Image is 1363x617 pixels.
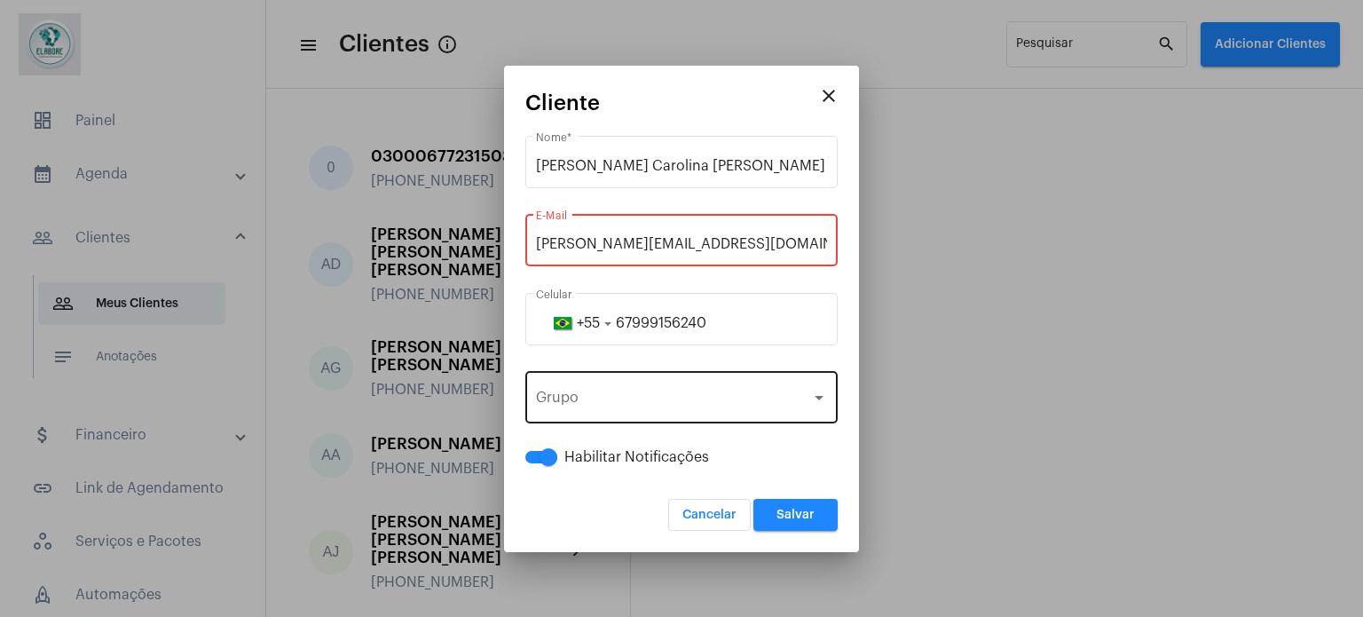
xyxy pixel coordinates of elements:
input: 31 99999-1111 [536,315,827,331]
span: Salvar [776,509,815,521]
input: Digite o nome [536,158,827,174]
span: Habilitar Notificações [564,447,709,468]
mat-icon: close [818,85,839,107]
span: +55 [577,316,600,330]
span: Cliente [525,91,600,115]
button: Salvar [753,499,838,531]
button: Cancelar [668,499,751,531]
button: +55 [536,301,616,345]
span: Cancelar [682,509,737,521]
input: E-Mail [536,236,827,252]
span: Grupo [536,393,811,409]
